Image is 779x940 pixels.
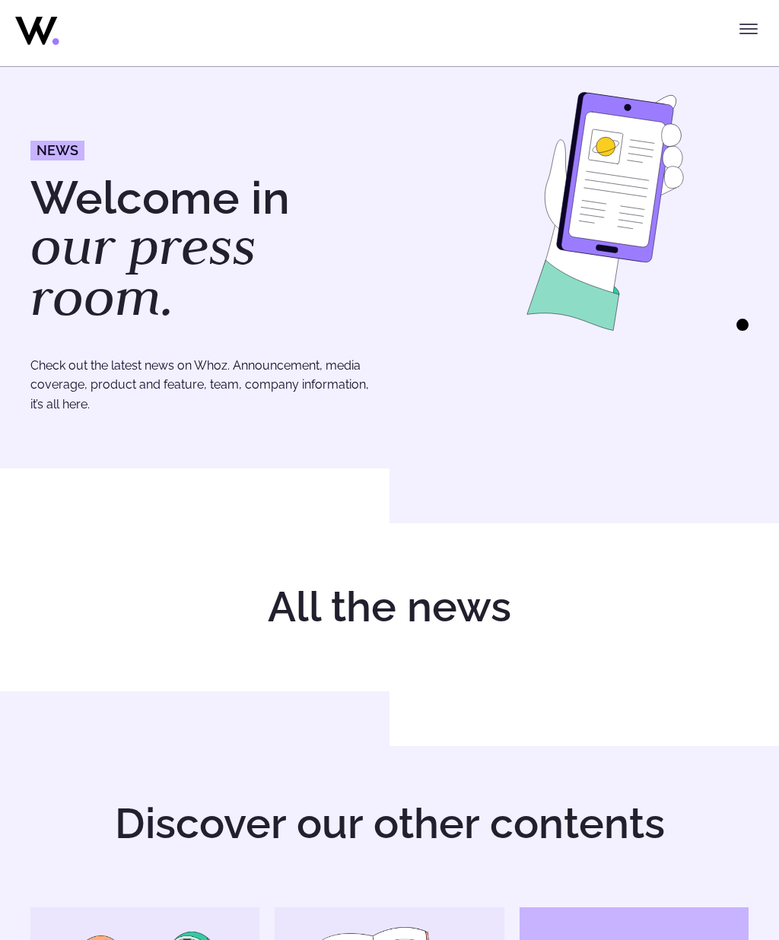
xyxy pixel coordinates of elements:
iframe: Chatbot [679,840,758,919]
h1: Welcome in [30,176,374,324]
button: Toggle menu [733,14,764,44]
h2: Discover our other contents [30,802,749,848]
h2: All the news [30,585,749,631]
p: Check out the latest news on Whoz. Announcement, media coverage, product and feature, team, compa... [30,357,374,414]
span: News [37,144,78,158]
em: our press room. [30,213,256,332]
